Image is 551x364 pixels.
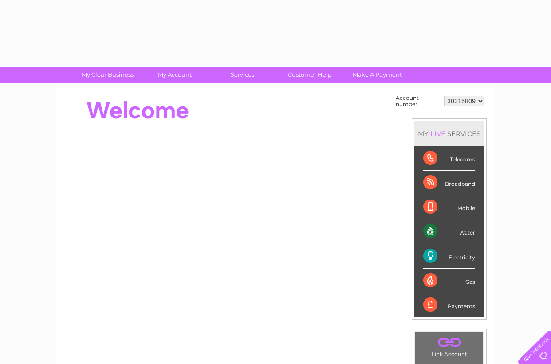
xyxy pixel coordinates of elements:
div: Mobile [423,195,475,219]
div: Water [423,219,475,244]
a: Customer Help [273,67,346,83]
div: LIVE [429,129,447,138]
div: Gas [423,269,475,293]
td: Account number [394,93,442,110]
a: . [417,334,481,350]
div: Telecoms [423,146,475,171]
td: Link Account [415,332,484,360]
a: My Account [138,67,212,83]
div: MY SERVICES [414,121,484,146]
div: Broadband [423,171,475,195]
a: My Clear Business [71,67,144,83]
a: Services [206,67,279,83]
div: Electricity [423,244,475,269]
div: Payments [423,293,475,317]
a: Make A Payment [341,67,414,83]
